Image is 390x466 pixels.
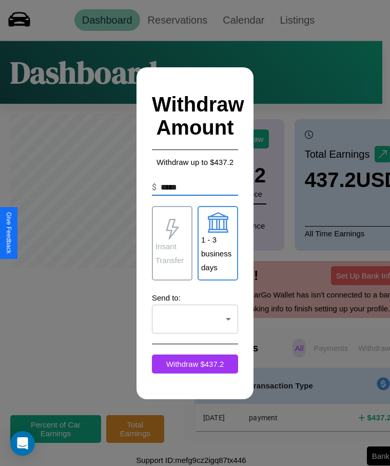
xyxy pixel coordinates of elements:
button: Withdraw $437.2 [152,355,238,374]
div: Give Feedback [5,212,12,254]
p: $ [152,181,157,194]
p: 1 - 3 business days [201,233,235,274]
h2: Withdraw Amount [152,83,238,150]
div: Open Intercom Messenger [10,431,35,456]
p: Send to: [152,291,238,305]
p: Withdraw up to $ 437.2 [152,155,238,169]
p: Insant Transfer [155,239,189,267]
